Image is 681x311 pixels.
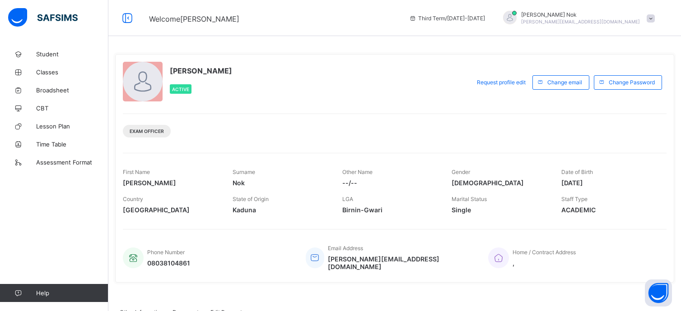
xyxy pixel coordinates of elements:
[645,279,672,306] button: Open asap
[36,105,108,112] span: CBT
[561,206,658,214] span: ACADEMIC
[8,8,78,27] img: safsims
[513,249,576,256] span: Home / Contract Address
[233,169,255,175] span: Surname
[342,206,438,214] span: Birnin-Gwari
[342,179,438,187] span: --/--
[36,50,108,58] span: Student
[342,196,353,202] span: LGA
[36,123,108,130] span: Lesson Plan
[328,245,363,252] span: Email Address
[36,159,108,166] span: Assessment Format
[123,206,219,214] span: [GEOGRAPHIC_DATA]
[521,19,640,24] span: [PERSON_NAME][EMAIL_ADDRESS][DOMAIN_NAME]
[561,179,658,187] span: [DATE]
[233,196,269,202] span: State of Origin
[609,79,655,86] span: Change Password
[172,87,189,92] span: Active
[477,79,526,86] span: Request profile edit
[521,11,640,18] span: [PERSON_NAME] Nok
[233,206,329,214] span: Kaduna
[147,259,190,267] span: 08038104861
[123,196,143,202] span: Country
[513,259,576,267] span: ,
[123,179,219,187] span: [PERSON_NAME]
[147,249,185,256] span: Phone Number
[36,69,108,76] span: Classes
[36,87,108,94] span: Broadsheet
[123,169,150,175] span: First Name
[328,255,475,270] span: [PERSON_NAME][EMAIL_ADDRESS][DOMAIN_NAME]
[170,66,232,75] span: [PERSON_NAME]
[233,179,329,187] span: Nok
[36,141,108,148] span: Time Table
[452,206,548,214] span: Single
[452,196,487,202] span: Marital Status
[149,14,239,23] span: Welcome [PERSON_NAME]
[561,196,588,202] span: Staff Type
[561,169,593,175] span: Date of Birth
[130,128,164,134] span: Exam Officer
[494,11,659,26] div: EzraNok
[452,169,470,175] span: Gender
[547,79,582,86] span: Change email
[409,15,485,22] span: session/term information
[36,289,108,297] span: Help
[452,179,548,187] span: [DEMOGRAPHIC_DATA]
[342,169,373,175] span: Other Name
